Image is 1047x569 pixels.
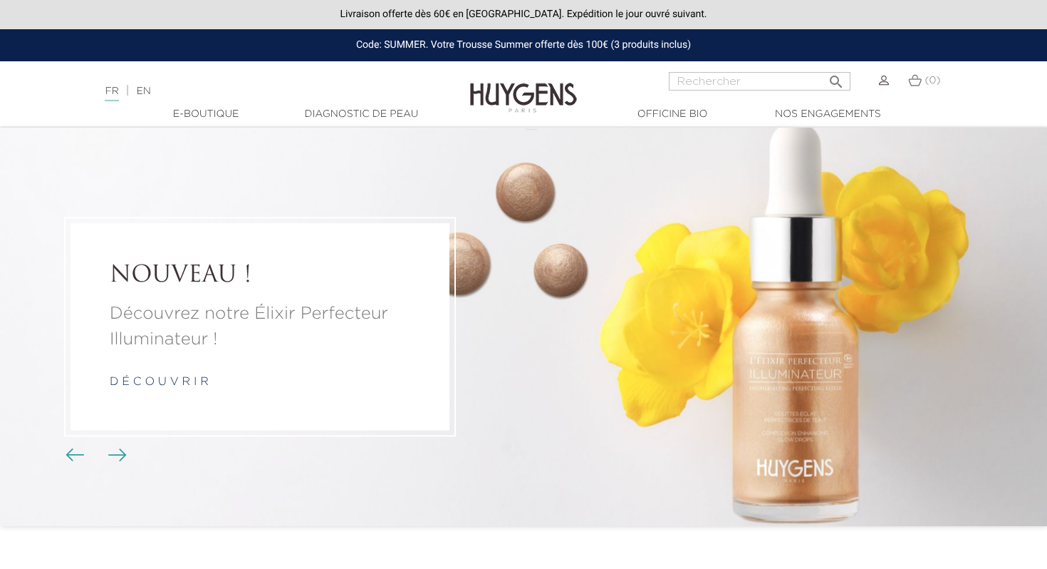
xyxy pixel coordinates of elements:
[110,376,209,388] a: d é c o u v r i r
[601,107,744,122] a: Officine Bio
[71,445,118,466] div: Boutons du carrousel
[105,86,118,101] a: FR
[98,83,425,100] div: |
[136,86,150,96] a: EN
[110,263,410,290] a: NOUVEAU !
[669,72,850,91] input: Rechercher
[828,69,845,86] i: 
[924,76,940,86] span: (0)
[756,107,899,122] a: Nos engagements
[135,107,277,122] a: E-Boutique
[823,68,849,87] button: 
[470,60,577,115] img: Huygens
[290,107,432,122] a: Diagnostic de peau
[110,301,410,352] a: Découvrez notre Élixir Perfecteur Illuminateur !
